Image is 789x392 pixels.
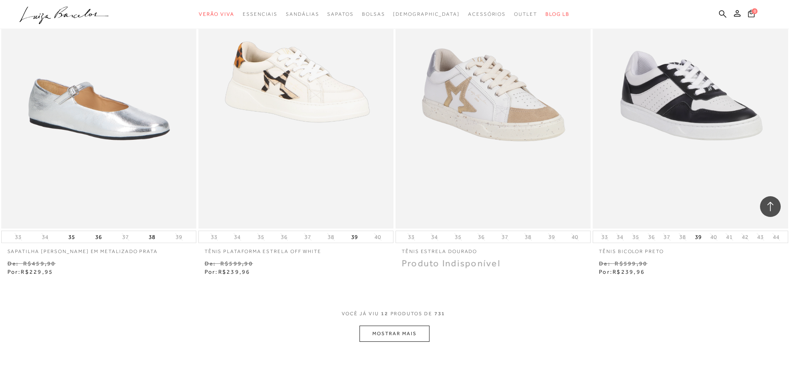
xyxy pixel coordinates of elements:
button: 36 [93,231,104,243]
button: 33 [599,233,610,241]
button: 37 [661,233,673,241]
span: PRODUTOS DE [391,310,432,317]
a: noSubCategoriesText [393,7,460,22]
span: Por: [7,268,53,275]
span: Essenciais [243,11,277,17]
small: De: [599,260,610,267]
button: 41 [724,233,735,241]
span: 0 [752,8,758,14]
button: MOSTRAR MAIS [360,326,429,342]
button: 36 [475,233,487,241]
button: 0 [746,9,757,20]
button: 33 [405,233,417,241]
button: 39 [692,231,704,243]
a: TÊNIS PLATAFORMA ESTRELA OFF WHITE [198,243,393,255]
button: 37 [120,233,131,241]
button: 40 [372,233,384,241]
span: Sandálias [286,11,319,17]
span: R$229,95 [21,268,53,275]
span: 731 [434,310,446,326]
span: Sapatos [327,11,353,17]
button: 37 [302,233,314,241]
button: 33 [208,233,220,241]
button: 36 [278,233,290,241]
a: categoryNavScreenReaderText [327,7,353,22]
span: R$239,96 [613,268,645,275]
a: categoryNavScreenReaderText [468,7,506,22]
button: 44 [770,233,782,241]
small: R$459,90 [23,260,56,267]
button: 34 [614,233,626,241]
small: R$599,90 [615,260,647,267]
button: 38 [325,233,337,241]
span: R$239,96 [218,268,251,275]
span: Produto Indisponível [402,258,501,268]
a: SAPATILHA [PERSON_NAME] EM METALIZADO PRATA [1,243,196,255]
button: 39 [173,233,185,241]
small: De: [205,260,216,267]
button: 35 [452,233,464,241]
a: categoryNavScreenReaderText [362,7,385,22]
a: categoryNavScreenReaderText [243,7,277,22]
span: Bolsas [362,11,385,17]
button: 38 [677,233,688,241]
a: categoryNavScreenReaderText [286,7,319,22]
button: 34 [232,233,243,241]
button: 37 [499,233,511,241]
button: 40 [569,233,581,241]
button: 34 [429,233,440,241]
span: Por: [205,268,251,275]
span: Por: [599,268,645,275]
a: BLOG LB [545,7,569,22]
button: 42 [739,233,751,241]
button: 38 [522,233,534,241]
button: 36 [646,233,657,241]
button: 39 [546,233,557,241]
span: VOCê JÁ VIU [342,310,379,317]
small: R$599,90 [220,260,253,267]
span: 12 [381,310,388,326]
span: Verão Viva [199,11,234,17]
button: 35 [66,231,77,243]
button: 39 [349,231,360,243]
span: [DEMOGRAPHIC_DATA] [393,11,460,17]
button: 35 [255,233,267,241]
a: categoryNavScreenReaderText [199,7,234,22]
a: categoryNavScreenReaderText [514,7,537,22]
span: Outlet [514,11,537,17]
button: 33 [12,233,24,241]
span: BLOG LB [545,11,569,17]
button: 35 [630,233,642,241]
button: 43 [755,233,766,241]
small: De: [7,260,19,267]
button: 40 [708,233,719,241]
span: Acessórios [468,11,506,17]
button: 34 [39,233,51,241]
a: TÊNIS BICOLOR PRETO [593,243,788,255]
a: TÊNIS ESTRELA DOURADO [396,243,591,255]
button: 38 [146,231,158,243]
